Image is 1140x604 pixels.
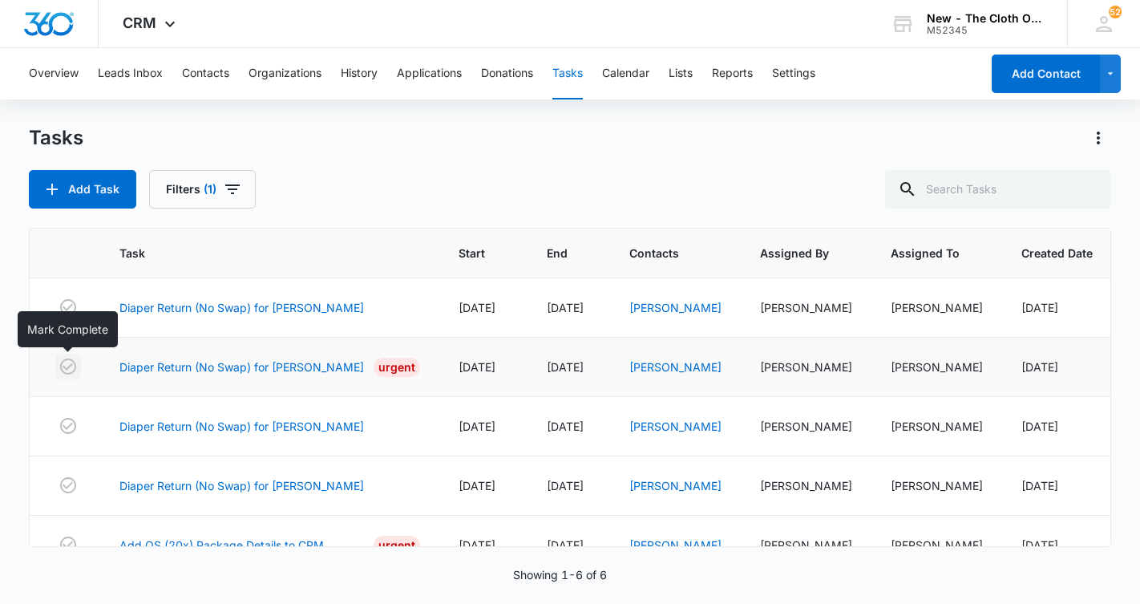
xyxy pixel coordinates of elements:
[760,359,852,375] div: [PERSON_NAME]
[459,420,495,433] span: [DATE]
[629,479,722,493] a: [PERSON_NAME]
[891,418,983,435] div: [PERSON_NAME]
[119,418,364,435] a: Diaper Return (No Swap) for [PERSON_NAME]
[1021,420,1058,433] span: [DATE]
[18,311,118,347] div: Mark Complete
[119,299,364,316] a: Diaper Return (No Swap) for [PERSON_NAME]
[119,477,364,494] a: Diaper Return (No Swap) for [PERSON_NAME]
[760,477,852,494] div: [PERSON_NAME]
[669,48,693,99] button: Lists
[547,245,568,261] span: End
[891,537,983,553] div: [PERSON_NAME]
[459,301,495,314] span: [DATE]
[459,538,495,552] span: [DATE]
[629,360,722,374] a: [PERSON_NAME]
[552,48,583,99] button: Tasks
[1021,245,1093,261] span: Created Date
[249,48,321,99] button: Organizations
[891,299,983,316] div: [PERSON_NAME]
[29,48,79,99] button: Overview
[374,536,420,555] div: Urgent
[760,537,852,553] div: [PERSON_NAME]
[1021,360,1058,374] span: [DATE]
[481,48,533,99] button: Donations
[927,12,1044,25] div: account name
[547,538,584,552] span: [DATE]
[204,184,216,195] span: (1)
[1021,538,1058,552] span: [DATE]
[182,48,229,99] button: Contacts
[629,538,722,552] a: [PERSON_NAME]
[1109,6,1122,18] span: 52
[602,48,649,99] button: Calendar
[1085,125,1111,151] button: Actions
[1109,6,1122,18] div: notifications count
[760,299,852,316] div: [PERSON_NAME]
[374,358,420,377] div: Urgent
[992,55,1100,93] button: Add Contact
[891,477,983,494] div: [PERSON_NAME]
[459,360,495,374] span: [DATE]
[1021,301,1058,314] span: [DATE]
[629,301,722,314] a: [PERSON_NAME]
[123,14,156,31] span: CRM
[459,479,495,493] span: [DATE]
[891,359,983,375] div: [PERSON_NAME]
[927,25,1044,36] div: account id
[459,245,485,261] span: Start
[397,48,462,99] button: Applications
[885,170,1111,209] input: Search Tasks
[119,537,324,553] a: Add OS (20x) Package Details to CRM
[547,301,584,314] span: [DATE]
[891,245,960,261] span: Assigned To
[712,48,753,99] button: Reports
[760,418,852,435] div: [PERSON_NAME]
[760,245,829,261] span: Assigned By
[547,360,584,374] span: [DATE]
[629,420,722,433] a: [PERSON_NAME]
[547,479,584,493] span: [DATE]
[119,359,364,375] a: Diaper Return (No Swap) for [PERSON_NAME]
[629,245,698,261] span: Contacts
[772,48,815,99] button: Settings
[1021,479,1058,493] span: [DATE]
[149,170,256,209] button: Filters(1)
[547,420,584,433] span: [DATE]
[98,48,163,99] button: Leads Inbox
[513,566,607,583] p: Showing 1-6 of 6
[29,126,83,150] h1: Tasks
[119,245,397,261] span: Task
[29,170,136,209] button: Add Task
[341,48,378,99] button: History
